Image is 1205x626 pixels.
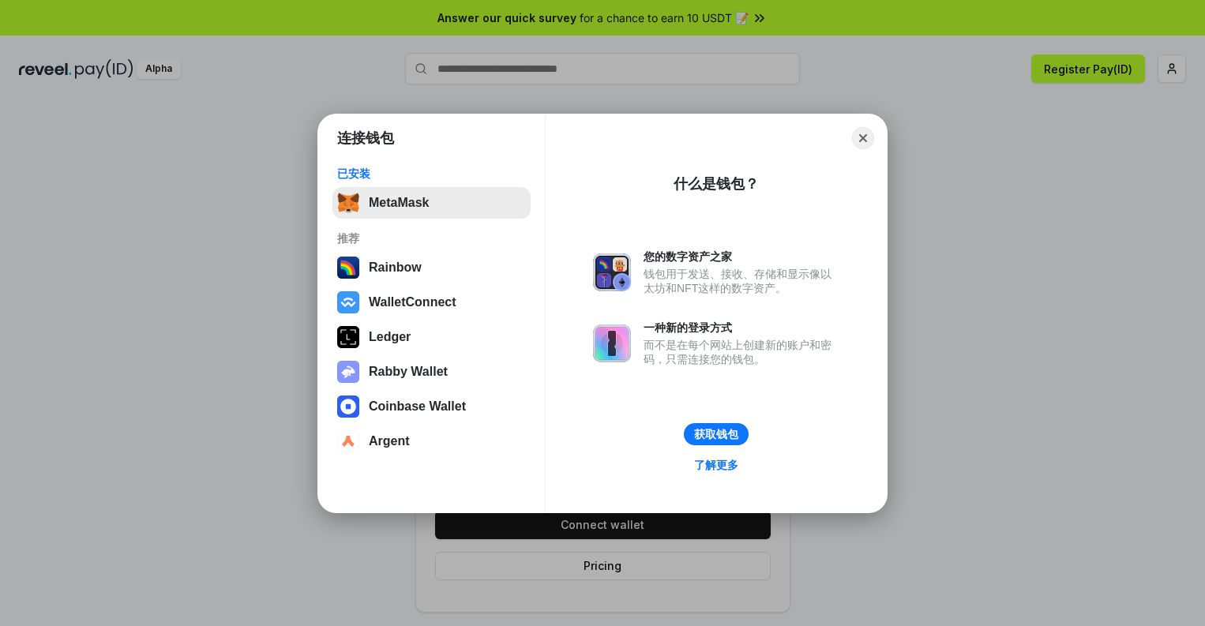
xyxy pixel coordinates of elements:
div: 钱包用于发送、接收、存储和显示像以太坊和NFT这样的数字资产。 [644,267,839,295]
div: 什么是钱包？ [674,174,759,193]
img: svg+xml,%3Csvg%20width%3D%2228%22%20height%3D%2228%22%20viewBox%3D%220%200%2028%2028%22%20fill%3D... [337,291,359,313]
div: MetaMask [369,196,429,210]
button: Rainbow [332,252,531,283]
img: svg+xml,%3Csvg%20xmlns%3D%22http%3A%2F%2Fwww.w3.org%2F2000%2Fsvg%22%20fill%3D%22none%22%20viewBox... [337,361,359,383]
div: Rainbow [369,261,422,275]
img: svg+xml,%3Csvg%20xmlns%3D%22http%3A%2F%2Fwww.w3.org%2F2000%2Fsvg%22%20fill%3D%22none%22%20viewBox... [593,324,631,362]
button: Rabby Wallet [332,356,531,388]
div: Rabby Wallet [369,365,448,379]
img: svg+xml,%3Csvg%20xmlns%3D%22http%3A%2F%2Fwww.w3.org%2F2000%2Fsvg%22%20fill%3D%22none%22%20viewBox... [593,253,631,291]
button: Ledger [332,321,531,353]
button: WalletConnect [332,287,531,318]
img: svg+xml,%3Csvg%20fill%3D%22none%22%20height%3D%2233%22%20viewBox%3D%220%200%2035%2033%22%20width%... [337,192,359,214]
div: 您的数字资产之家 [644,249,839,264]
div: 而不是在每个网站上创建新的账户和密码，只需连接您的钱包。 [644,338,839,366]
button: Close [852,127,874,149]
div: Coinbase Wallet [369,399,466,414]
h1: 连接钱包 [337,129,394,148]
div: 一种新的登录方式 [644,320,839,335]
button: MetaMask [332,187,531,219]
div: 已安装 [337,167,526,181]
img: svg+xml,%3Csvg%20width%3D%2228%22%20height%3D%2228%22%20viewBox%3D%220%200%2028%2028%22%20fill%3D... [337,395,359,418]
button: Argent [332,425,531,457]
div: 推荐 [337,231,526,246]
div: Argent [369,434,410,448]
div: 获取钱包 [694,427,738,441]
div: 了解更多 [694,458,738,472]
img: svg+xml,%3Csvg%20width%3D%22120%22%20height%3D%22120%22%20viewBox%3D%220%200%20120%20120%22%20fil... [337,257,359,279]
img: svg+xml,%3Csvg%20xmlns%3D%22http%3A%2F%2Fwww.w3.org%2F2000%2Fsvg%22%20width%3D%2228%22%20height%3... [337,326,359,348]
div: Ledger [369,330,411,344]
button: 获取钱包 [684,423,749,445]
div: WalletConnect [369,295,456,309]
button: Coinbase Wallet [332,391,531,422]
a: 了解更多 [685,455,748,475]
img: svg+xml,%3Csvg%20width%3D%2228%22%20height%3D%2228%22%20viewBox%3D%220%200%2028%2028%22%20fill%3D... [337,430,359,452]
